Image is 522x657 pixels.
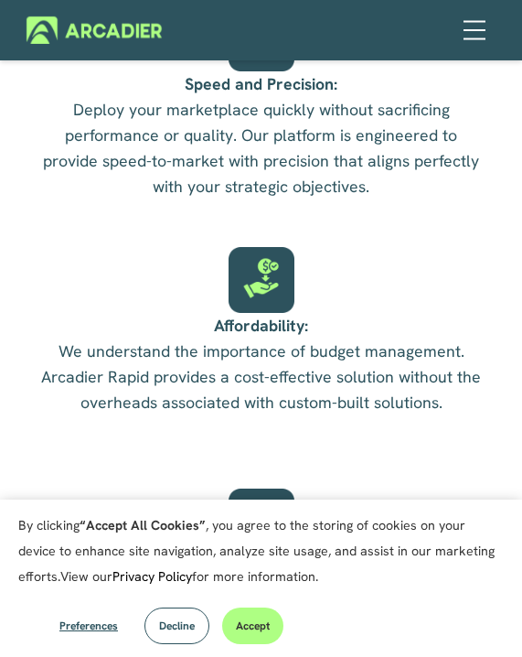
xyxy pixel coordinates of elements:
strong: Affordability: [214,315,308,336]
p: Deploy your marketplace quickly without sacrificing performance or quality. Our platform is engin... [36,71,486,199]
p: By clicking , you agree to the storing of cookies on your device to enhance site navigation, anal... [18,512,504,589]
a: Privacy Policy [112,568,192,585]
span: Decline [159,619,195,633]
button: Preferences [46,608,132,644]
img: Arcadier [27,16,162,44]
strong: “Accept All Cookies” [80,517,206,533]
span: Accept [236,619,270,633]
span: Preferences [59,619,118,633]
p: We understand the importance of budget management. Arcadier Rapid provides a cost-effective solut... [36,313,486,415]
strong: Speed and Precision: [185,73,337,94]
iframe: Chat Widget [431,569,522,657]
button: Decline [144,608,209,644]
button: Accept [222,608,283,644]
